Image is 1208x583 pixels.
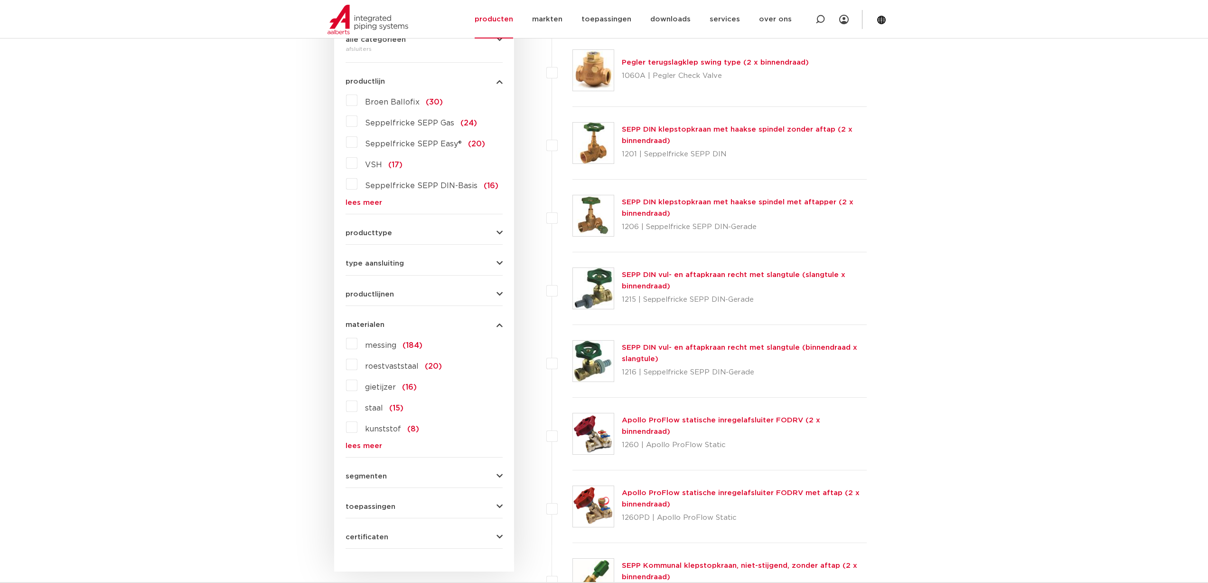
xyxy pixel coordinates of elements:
span: (30) [426,98,443,106]
span: (8) [407,425,419,433]
button: producttype [346,229,503,237]
a: Apollo ProFlow statische inregelafsluiter FODRV met aftap (2 x binnendraad) [622,489,860,508]
button: productlijn [346,78,503,85]
span: alle categorieën [346,36,406,43]
p: 1215 | Seppelfricke SEPP DIN-Gerade [622,292,867,307]
a: SEPP DIN vul- en aftapkraan recht met slangtule (binnendraad x slangtule) [622,344,857,363]
span: staal [365,404,383,412]
p: 1260PD | Apollo ProFlow Static [622,510,867,526]
a: Apollo ProFlow statische inregelafsluiter FODRV (2 x binnendraad) [622,417,820,435]
img: Thumbnail for SEPP DIN vul- en aftapkraan recht met slangtule (binnendraad x slangtule) [573,341,614,382]
span: gietijzer [365,383,396,391]
a: lees meer [346,199,503,206]
a: SEPP DIN vul- en aftapkraan recht met slangtule (slangtule x binnendraad) [622,271,845,290]
span: Broen Ballofix [365,98,420,106]
span: kunststof [365,425,401,433]
div: afsluiters [346,43,503,55]
button: materialen [346,321,503,328]
button: type aansluiting [346,260,503,267]
span: segmenten [346,473,387,480]
a: Pegler terugslagklep swing type (2 x binnendraad) [622,59,809,66]
a: SEPP DIN klepstopkraan met haakse spindel zonder aftap (2 x binnendraad) [622,126,852,144]
button: alle categorieën [346,36,503,43]
button: segmenten [346,473,503,480]
p: 1206 | Seppelfricke SEPP DIN-Gerade [622,220,867,235]
span: Seppelfricke SEPP Easy® [365,140,462,148]
span: (16) [484,182,498,190]
span: (184) [403,342,422,349]
a: lees meer [346,442,503,449]
p: 1216 | Seppelfricke SEPP DIN-Gerade [622,365,867,380]
span: (24) [460,119,477,127]
button: certificaten [346,534,503,541]
span: Seppelfricke SEPP Gas [365,119,454,127]
span: (16) [402,383,417,391]
button: toepassingen [346,503,503,510]
img: Thumbnail for SEPP DIN klepstopkraan met haakse spindel zonder aftap (2 x binnendraad) [573,123,614,163]
span: producttype [346,229,392,237]
span: materialen [346,321,384,328]
span: Seppelfricke SEPP DIN-Basis [365,182,478,190]
p: 1201 | Seppelfricke SEPP DIN [622,147,867,162]
a: SEPP DIN klepstopkraan met haakse spindel met aftapper (2 x binnendraad) [622,199,853,217]
span: (15) [389,404,403,412]
span: productlijnen [346,291,394,298]
span: (20) [468,140,485,148]
p: 1060A | Pegler Check Valve [622,68,809,84]
span: roestvaststaal [365,363,419,370]
img: Thumbnail for Apollo ProFlow statische inregelafsluiter FODRV (2 x binnendraad) [573,413,614,454]
img: Thumbnail for Apollo ProFlow statische inregelafsluiter FODRV met aftap (2 x binnendraad) [573,486,614,527]
span: productlijn [346,78,385,85]
span: (17) [388,161,403,169]
img: Thumbnail for Pegler terugslagklep swing type (2 x binnendraad) [573,50,614,91]
p: 1260 | Apollo ProFlow Static [622,438,867,453]
span: toepassingen [346,503,395,510]
img: Thumbnail for SEPP DIN klepstopkraan met haakse spindel met aftapper (2 x binnendraad) [573,195,614,236]
a: SEPP Kommunal klepstopkraan, niet-stijgend, zonder aftap (2 x binnendraad) [622,562,857,581]
button: productlijnen [346,291,503,298]
span: type aansluiting [346,260,404,267]
span: VSH [365,161,382,169]
img: Thumbnail for SEPP DIN vul- en aftapkraan recht met slangtule (slangtule x binnendraad) [573,268,614,309]
span: (20) [425,363,442,370]
span: messing [365,342,396,349]
span: certificaten [346,534,388,541]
